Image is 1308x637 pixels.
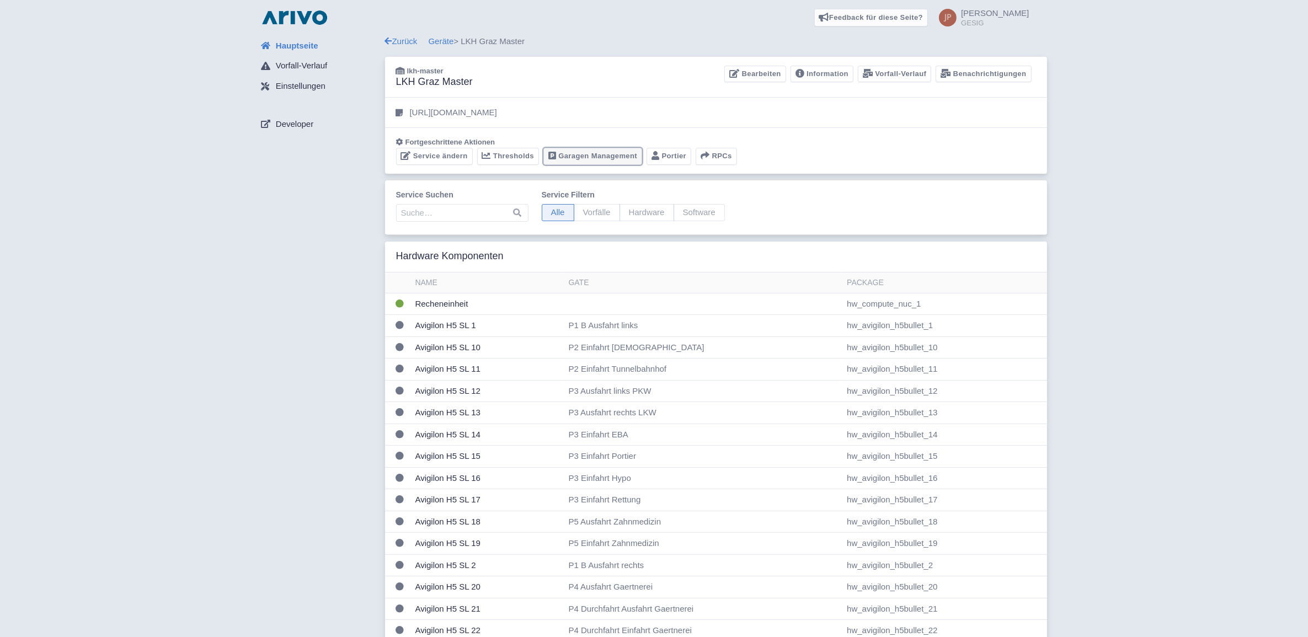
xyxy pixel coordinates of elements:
[858,66,931,83] a: Vorfall-Verlauf
[564,315,843,337] td: P1 B Ausfahrt links
[564,511,843,533] td: P5 Ausfahrt Zahnmedizin
[620,204,674,221] span: Hardware
[842,446,1047,468] td: hw_avigilon_h5bullet_15
[724,66,786,83] a: Bearbeiten
[564,358,843,381] td: P2 Einfahrt Tunnelbahnhof
[564,336,843,358] td: P2 Einfahrt [DEMOGRAPHIC_DATA]
[253,76,385,97] a: Einstellungen
[411,576,564,598] td: Avigilon H5 SL 20
[564,598,843,620] td: P4 Durchfahrt Ausfahrt Gaertnerei
[259,9,330,26] img: logo
[564,380,843,402] td: P3 Ausfahrt links PKW
[411,402,564,424] td: Avigilon H5 SL 13
[477,148,539,165] a: Thresholds
[842,293,1047,315] td: hw_compute_nuc_1
[842,272,1047,293] th: Package
[564,489,843,511] td: P3 Einfahrt Rettung
[385,36,418,46] a: Zurück
[842,533,1047,555] td: hw_avigilon_h5bullet_19
[411,315,564,337] td: Avigilon H5 SL 1
[253,114,385,135] a: Developer
[574,204,620,221] span: Vorfälle
[411,598,564,620] td: Avigilon H5 SL 21
[385,35,1047,48] div: > LKH Graz Master
[842,554,1047,576] td: hw_avigilon_h5bullet_2
[411,293,564,315] td: Recheneinheit
[564,576,843,598] td: P4 Ausfahrt Gaertnerei
[276,40,318,52] span: Hauptseite
[564,446,843,468] td: P3 Einfahrt Portier
[276,118,313,131] span: Developer
[396,76,473,88] h3: LKH Graz Master
[407,67,444,75] span: lkh-master
[842,511,1047,533] td: hw_avigilon_h5bullet_18
[564,272,843,293] th: Gate
[411,380,564,402] td: Avigilon H5 SL 12
[647,148,691,165] a: Portier
[564,554,843,576] td: P1 B Ausfahrt rechts
[396,204,528,222] input: Suche…
[411,446,564,468] td: Avigilon H5 SL 15
[543,148,642,165] a: Garagen Management
[253,35,385,56] a: Hauptseite
[542,189,725,201] label: Service filtern
[564,533,843,555] td: P5 Einfahrt Zahnmedizin
[842,336,1047,358] td: hw_avigilon_h5bullet_10
[564,402,843,424] td: P3 Ausfahrt rechts LKW
[396,148,473,165] a: Service ändern
[961,19,1029,26] small: GESIG
[396,250,504,263] h3: Hardware Komponenten
[542,204,574,221] span: Alle
[932,9,1029,26] a: [PERSON_NAME] GESIG
[411,336,564,358] td: Avigilon H5 SL 10
[842,358,1047,381] td: hw_avigilon_h5bullet_11
[276,80,325,93] span: Einstellungen
[253,56,385,77] a: Vorfall-Verlauf
[411,533,564,555] td: Avigilon H5 SL 19
[411,467,564,489] td: Avigilon H5 SL 16
[410,106,497,119] p: [URL][DOMAIN_NAME]
[842,598,1047,620] td: hw_avigilon_h5bullet_21
[396,189,528,201] label: Service suchen
[842,315,1047,337] td: hw_avigilon_h5bullet_1
[842,424,1047,446] td: hw_avigilon_h5bullet_14
[842,489,1047,511] td: hw_avigilon_h5bullet_17
[411,424,564,446] td: Avigilon H5 SL 14
[411,489,564,511] td: Avigilon H5 SL 17
[411,358,564,381] td: Avigilon H5 SL 11
[842,576,1047,598] td: hw_avigilon_h5bullet_20
[674,204,725,221] span: Software
[405,138,495,146] span: Fortgeschrittene Aktionen
[814,9,928,26] a: Feedback für diese Seite?
[842,402,1047,424] td: hw_avigilon_h5bullet_13
[411,554,564,576] td: Avigilon H5 SL 2
[936,66,1031,83] a: Benachrichtigungen
[411,511,564,533] td: Avigilon H5 SL 18
[961,8,1029,18] span: [PERSON_NAME]
[842,467,1047,489] td: hw_avigilon_h5bullet_16
[564,467,843,489] td: P3 Einfahrt Hypo
[429,36,454,46] a: Geräte
[791,66,853,83] a: Information
[564,424,843,446] td: P3 Einfahrt EBA
[411,272,564,293] th: Name
[276,60,327,72] span: Vorfall-Verlauf
[696,148,737,165] button: RPCs
[842,380,1047,402] td: hw_avigilon_h5bullet_12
